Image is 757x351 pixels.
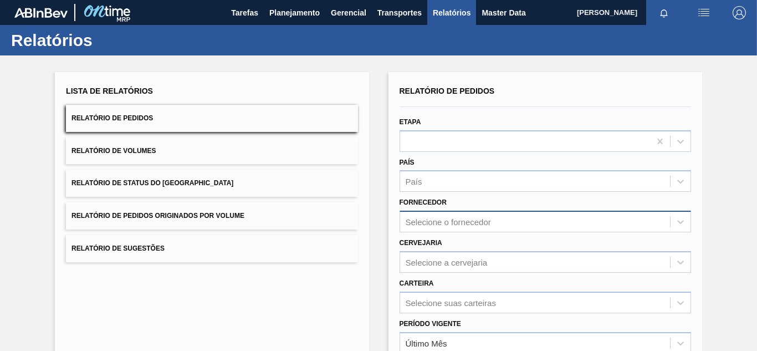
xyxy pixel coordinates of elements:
[71,212,244,220] span: Relatório de Pedidos Originados por Volume
[406,338,447,348] div: Último Mês
[646,5,682,21] button: Notificações
[66,138,357,165] button: Relatório de Volumes
[71,179,233,187] span: Relatório de Status do [GEOGRAPHIC_DATA]
[400,118,421,126] label: Etapa
[433,6,470,19] span: Relatórios
[406,257,488,267] div: Selecione a cervejaria
[269,6,320,19] span: Planejamento
[406,177,422,186] div: País
[400,320,461,328] label: Período Vigente
[406,217,491,227] div: Selecione o fornecedor
[400,159,415,166] label: País
[14,8,68,18] img: TNhmsLtSVTkK8tSr43FrP2fwEKptu5GPRR3wAAAABJRU5ErkJggg==
[400,199,447,206] label: Fornecedor
[406,298,496,307] div: Selecione suas carteiras
[400,279,434,287] label: Carteira
[400,239,442,247] label: Cervejaria
[331,6,366,19] span: Gerencial
[733,6,746,19] img: Logout
[482,6,525,19] span: Master Data
[71,245,165,252] span: Relatório de Sugestões
[71,114,153,122] span: Relatório de Pedidos
[66,202,357,230] button: Relatório de Pedidos Originados por Volume
[400,87,495,95] span: Relatório de Pedidos
[71,147,156,155] span: Relatório de Volumes
[66,87,153,95] span: Lista de Relatórios
[66,170,357,197] button: Relatório de Status do [GEOGRAPHIC_DATA]
[697,6,710,19] img: userActions
[377,6,422,19] span: Transportes
[231,6,258,19] span: Tarefas
[66,235,357,262] button: Relatório de Sugestões
[66,105,357,132] button: Relatório de Pedidos
[11,34,208,47] h1: Relatórios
